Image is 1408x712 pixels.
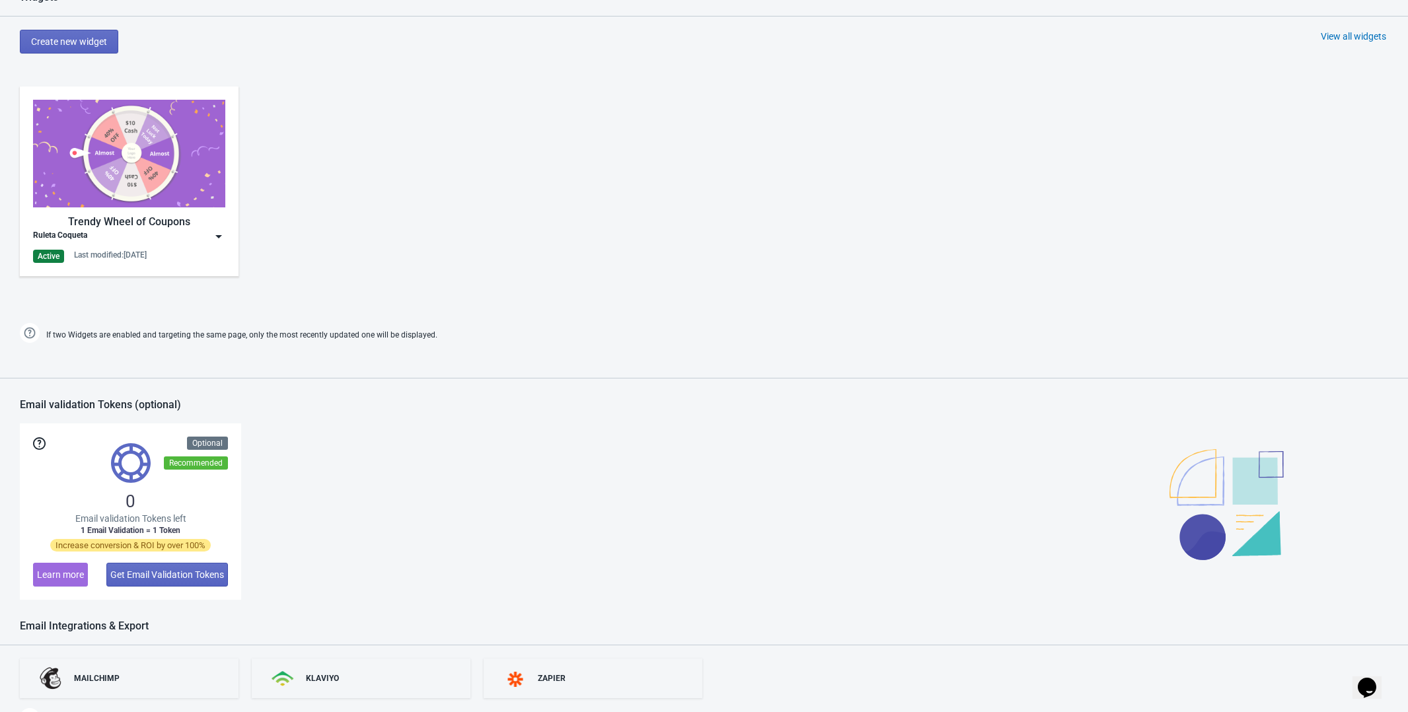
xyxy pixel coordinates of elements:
[126,491,135,512] span: 0
[33,100,225,207] img: trendy_game.png
[33,563,88,587] button: Learn more
[33,214,225,230] div: Trendy Wheel of Coupons
[40,667,63,690] img: mailchimp.png
[306,673,339,684] div: KLAVIYO
[75,512,186,525] span: Email validation Tokens left
[1169,449,1284,560] img: illustration.svg
[74,673,120,684] div: MAILCHIMP
[503,672,527,687] img: zapier.svg
[33,250,64,263] div: Active
[33,230,87,243] div: Ruleta Coqueta
[20,30,118,53] button: Create new widget
[212,230,225,243] img: dropdown.png
[46,324,437,346] span: If two Widgets are enabled and targeting the same page, only the most recently updated one will b...
[1352,659,1395,699] iframe: chat widget
[74,250,147,260] div: Last modified: [DATE]
[272,671,295,686] img: klaviyo.png
[538,673,566,684] div: ZAPIER
[31,36,107,47] span: Create new widget
[110,569,224,580] span: Get Email Validation Tokens
[187,437,228,450] div: Optional
[37,569,84,580] span: Learn more
[106,563,228,587] button: Get Email Validation Tokens
[20,323,40,343] img: help.png
[81,525,180,536] span: 1 Email Validation = 1 Token
[111,443,151,483] img: tokens.svg
[50,539,211,552] span: Increase conversion & ROI by over 100%
[1321,30,1386,43] div: View all widgets
[164,456,228,470] div: Recommended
